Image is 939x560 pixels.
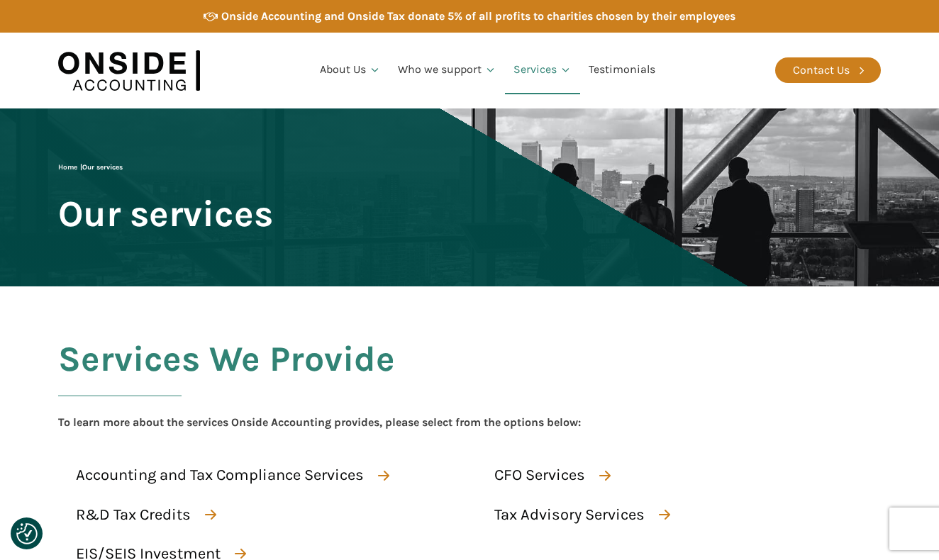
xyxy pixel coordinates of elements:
[793,61,850,79] div: Contact Us
[16,523,38,544] img: Revisit consent button
[58,499,229,531] a: R&D Tax Credits
[311,46,389,94] a: About Us
[477,499,683,531] a: Tax Advisory Services
[494,503,645,527] div: Tax Advisory Services
[16,523,38,544] button: Consent Preferences
[580,46,664,94] a: Testimonials
[58,194,273,233] span: Our services
[494,463,585,488] div: CFO Services
[58,43,200,98] img: Onside Accounting
[76,503,191,527] div: R&D Tax Credits
[477,459,623,491] a: CFO Services
[505,46,580,94] a: Services
[58,163,77,172] a: Home
[775,57,881,83] a: Contact Us
[82,163,123,172] span: Our services
[58,413,581,432] div: To learn more about the services Onside Accounting provides, please select from the options below:
[76,463,364,488] div: Accounting and Tax Compliance Services
[58,340,395,413] h2: Services We Provide
[221,7,735,26] div: Onside Accounting and Onside Tax donate 5% of all profits to charities chosen by their employees
[58,163,123,172] span: |
[389,46,505,94] a: Who we support
[58,459,402,491] a: Accounting and Tax Compliance Services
